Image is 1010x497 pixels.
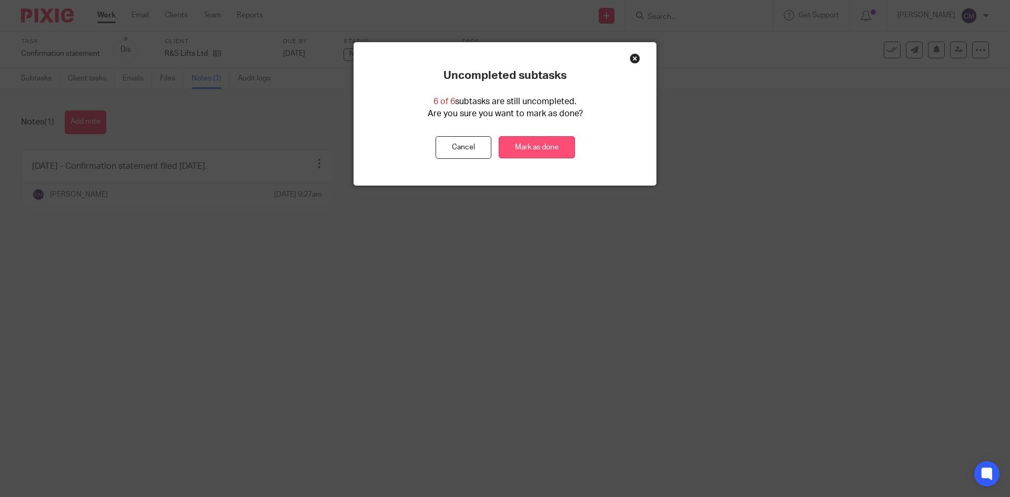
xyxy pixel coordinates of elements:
[499,136,575,159] a: Mark as done
[443,69,567,83] p: Uncompleted subtasks
[428,108,583,120] p: Are you sure you want to mark as done?
[630,53,640,64] div: Close this dialog window
[433,97,455,106] span: 6 of 6
[433,96,577,108] p: subtasks are still uncompleted.
[436,136,491,159] button: Cancel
